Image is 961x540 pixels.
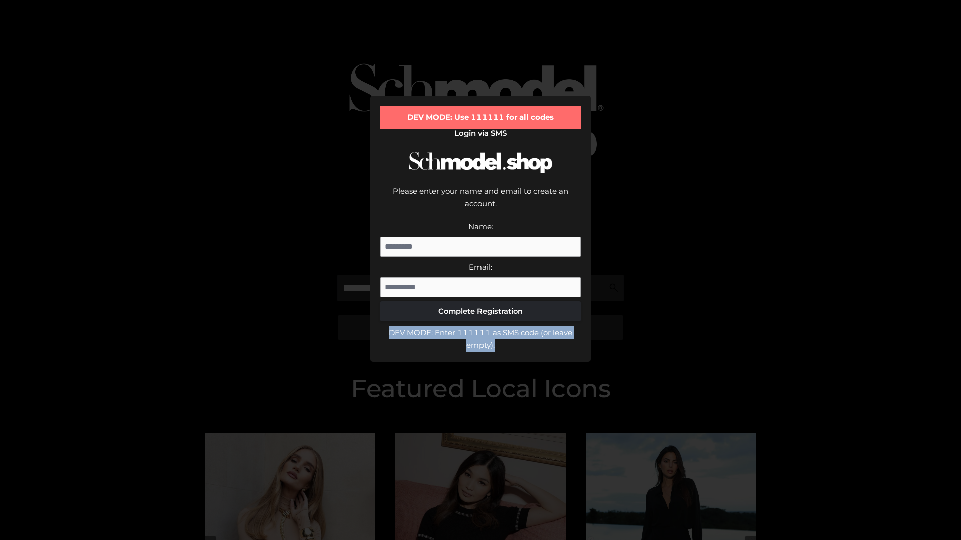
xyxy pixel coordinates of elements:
button: Complete Registration [380,301,581,321]
label: Name: [468,222,493,231]
div: DEV MODE: Enter 111111 as SMS code (or leave empty). [380,326,581,352]
img: Schmodel Logo [405,143,556,182]
label: Email: [469,262,492,272]
div: Please enter your name and email to create an account. [380,185,581,220]
div: DEV MODE: Use 111111 for all codes [380,106,581,129]
h2: Login via SMS [380,129,581,138]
